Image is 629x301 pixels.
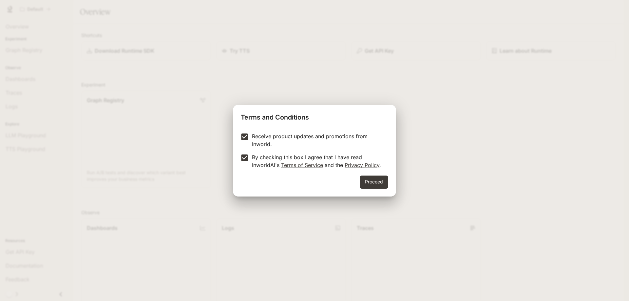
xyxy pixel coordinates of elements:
p: By checking this box I agree that I have read InworldAI's and the . [252,153,383,169]
p: Receive product updates and promotions from Inworld. [252,132,383,148]
a: Privacy Policy [345,162,379,168]
h2: Terms and Conditions [233,105,396,127]
a: Terms of Service [281,162,323,168]
button: Proceed [360,176,388,189]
